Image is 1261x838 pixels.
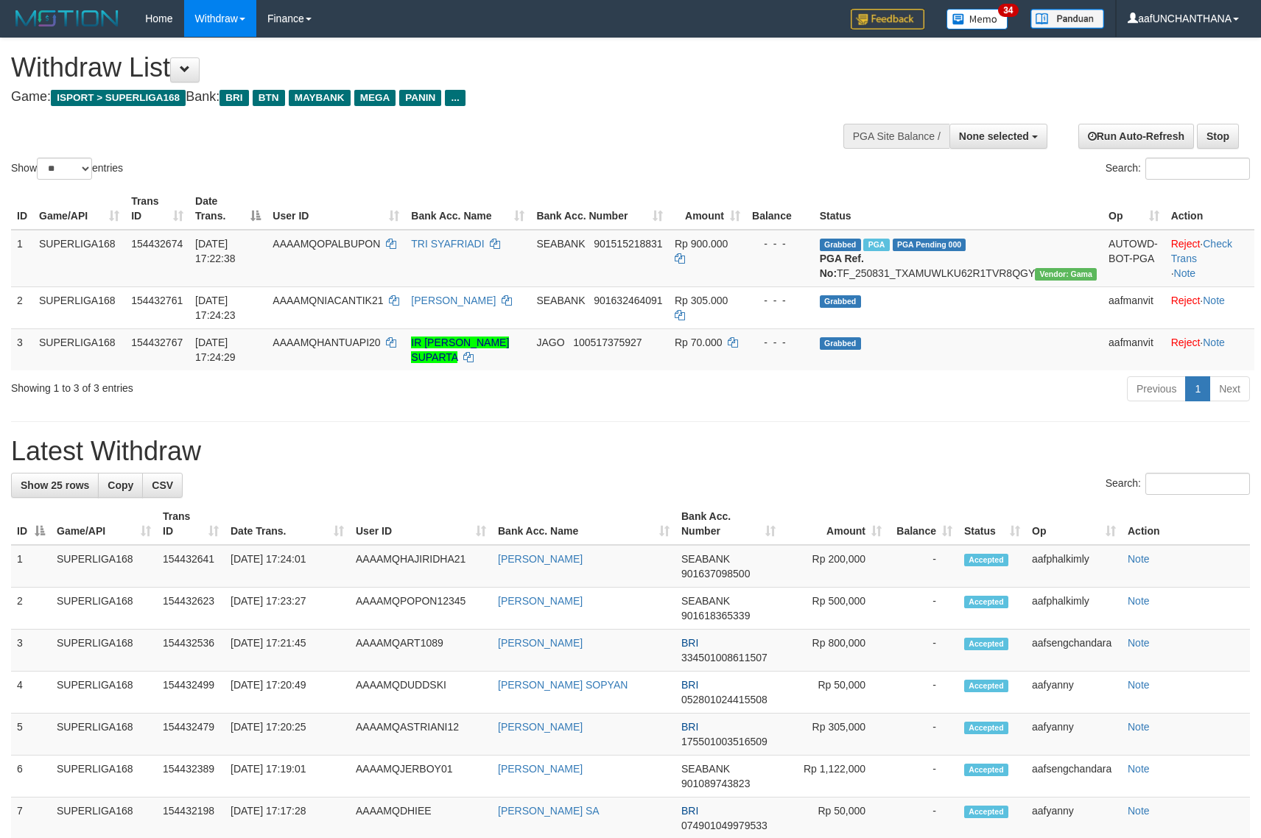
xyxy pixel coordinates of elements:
[399,90,441,106] span: PANIN
[820,239,861,251] span: Grabbed
[11,90,826,105] h4: Game: Bank:
[1026,714,1122,756] td: aafyanny
[781,672,888,714] td: Rp 50,000
[131,295,183,306] span: 154432761
[1128,679,1150,691] a: Note
[189,188,267,230] th: Date Trans.: activate to sort column descending
[11,286,33,328] td: 2
[157,756,225,797] td: 154432389
[11,714,51,756] td: 5
[573,337,642,348] span: Copy 100517375927 to clipboard
[498,721,583,733] a: [PERSON_NAME]
[964,680,1008,692] span: Accepted
[33,188,125,230] th: Game/API: activate to sort column ascending
[746,188,814,230] th: Balance
[131,337,183,348] span: 154432767
[498,553,583,565] a: [PERSON_NAME]
[1026,630,1122,672] td: aafsengchandara
[1127,376,1186,401] a: Previous
[1103,188,1165,230] th: Op: activate to sort column ascending
[1128,595,1150,607] a: Note
[1197,124,1239,149] a: Stop
[152,479,173,491] span: CSV
[1128,805,1150,817] a: Note
[157,630,225,672] td: 154432536
[11,158,123,180] label: Show entries
[781,588,888,630] td: Rp 500,000
[888,545,958,588] td: -
[411,238,484,250] a: TRI SYAFRIADI
[51,588,157,630] td: SUPERLIGA168
[681,637,698,649] span: BRI
[11,473,99,498] a: Show 25 rows
[350,545,492,588] td: AAAAMQHAJIRIDHA21
[51,714,157,756] td: SUPERLIGA168
[1165,188,1254,230] th: Action
[1145,158,1250,180] input: Search:
[11,545,51,588] td: 1
[51,90,186,106] span: ISPORT > SUPERLIGA168
[350,714,492,756] td: AAAAMQASTRIANI12
[195,238,236,264] span: [DATE] 17:22:38
[681,568,750,580] span: Copy 901637098500 to clipboard
[11,672,51,714] td: 4
[405,188,530,230] th: Bank Acc. Name: activate to sort column ascending
[273,337,380,348] span: AAAAMQHANTUAPI20
[33,230,125,287] td: SUPERLIGA168
[225,756,350,797] td: [DATE] 17:19:01
[51,630,157,672] td: SUPERLIGA168
[1128,553,1150,565] a: Note
[843,124,949,149] div: PGA Site Balance /
[1026,672,1122,714] td: aafyanny
[681,721,698,733] span: BRI
[681,553,730,565] span: SEABANK
[1122,503,1250,545] th: Action
[888,714,958,756] td: -
[253,90,285,106] span: BTN
[949,124,1047,149] button: None selected
[131,238,183,250] span: 154432674
[33,328,125,370] td: SUPERLIGA168
[681,694,768,705] span: Copy 052801024415508 to clipboard
[354,90,396,106] span: MEGA
[998,4,1018,17] span: 34
[1174,267,1196,279] a: Note
[888,588,958,630] td: -
[195,295,236,321] span: [DATE] 17:24:23
[498,679,628,691] a: [PERSON_NAME] SOPYAN
[492,503,675,545] th: Bank Acc. Name: activate to sort column ascending
[1078,124,1194,149] a: Run Auto-Refresh
[225,503,350,545] th: Date Trans.: activate to sort column ascending
[411,295,496,306] a: [PERSON_NAME]
[781,756,888,797] td: Rp 1,122,000
[225,672,350,714] td: [DATE] 17:20:49
[681,610,750,622] span: Copy 901618365339 to clipboard
[11,7,123,29] img: MOTION_logo.png
[157,672,225,714] td: 154432499
[1035,268,1097,281] span: Vendor URL: https://trx31.1velocity.biz
[1165,230,1254,287] td: · ·
[350,630,492,672] td: AAAAMQART1089
[675,503,781,545] th: Bank Acc. Number: activate to sort column ascending
[752,335,808,350] div: - - -
[267,188,405,230] th: User ID: activate to sort column ascending
[530,188,669,230] th: Bank Acc. Number: activate to sort column ascending
[1103,230,1165,287] td: AUTOWD-BOT-PGA
[888,503,958,545] th: Balance: activate to sort column ascending
[11,630,51,672] td: 3
[1185,376,1210,401] a: 1
[1171,238,1201,250] a: Reject
[964,806,1008,818] span: Accepted
[1171,337,1201,348] a: Reject
[1128,721,1150,733] a: Note
[51,756,157,797] td: SUPERLIGA168
[958,503,1026,545] th: Status: activate to sort column ascending
[1103,328,1165,370] td: aafmanvit
[681,652,768,663] span: Copy 334501008611507 to clipboard
[225,545,350,588] td: [DATE] 17:24:01
[675,238,728,250] span: Rp 900.000
[964,722,1008,734] span: Accepted
[37,158,92,180] select: Showentries
[964,596,1008,608] span: Accepted
[289,90,351,106] span: MAYBANK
